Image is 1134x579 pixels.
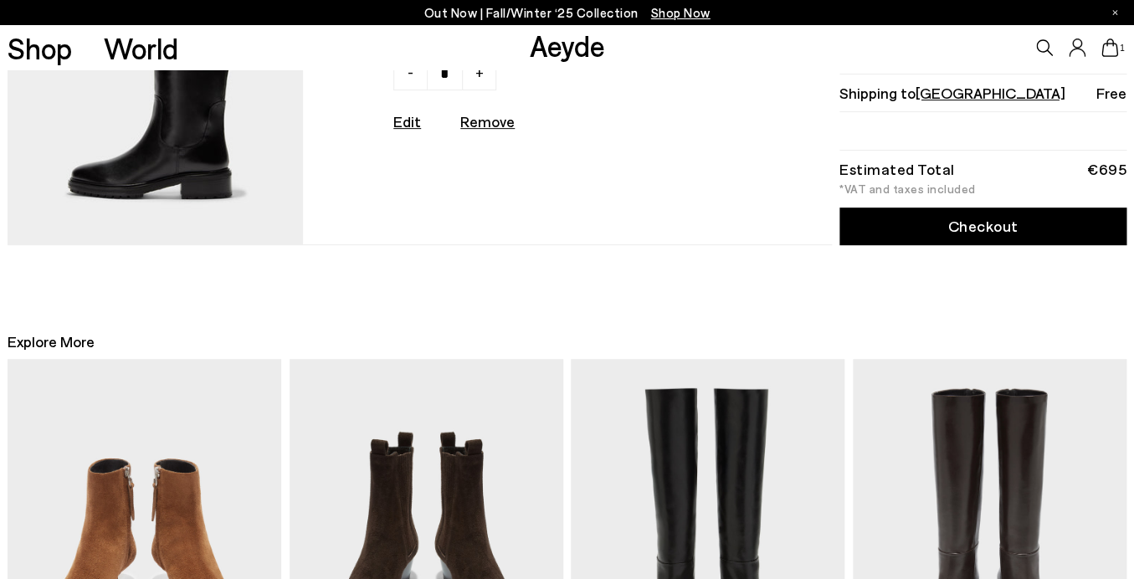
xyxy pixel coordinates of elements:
[839,183,1126,195] div: *VAT and taxes included
[460,112,515,131] u: Remove
[1087,163,1126,175] div: €695
[462,56,496,90] a: +
[393,56,428,90] a: -
[104,33,178,63] a: World
[1101,38,1118,57] a: 1
[393,112,421,131] a: Edit
[916,83,1065,101] span: [GEOGRAPHIC_DATA]
[1118,44,1126,53] span: 1
[839,163,955,175] div: Estimated Total
[651,5,711,20] span: Navigate to /collections/new-in
[1096,82,1126,103] span: Free
[408,62,413,82] span: -
[839,208,1126,245] a: Checkout
[529,28,604,63] a: Aeyde
[424,3,711,23] p: Out Now | Fall/Winter ‘25 Collection
[8,33,72,63] a: Shop
[475,62,484,82] span: +
[839,82,1065,103] span: Shipping to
